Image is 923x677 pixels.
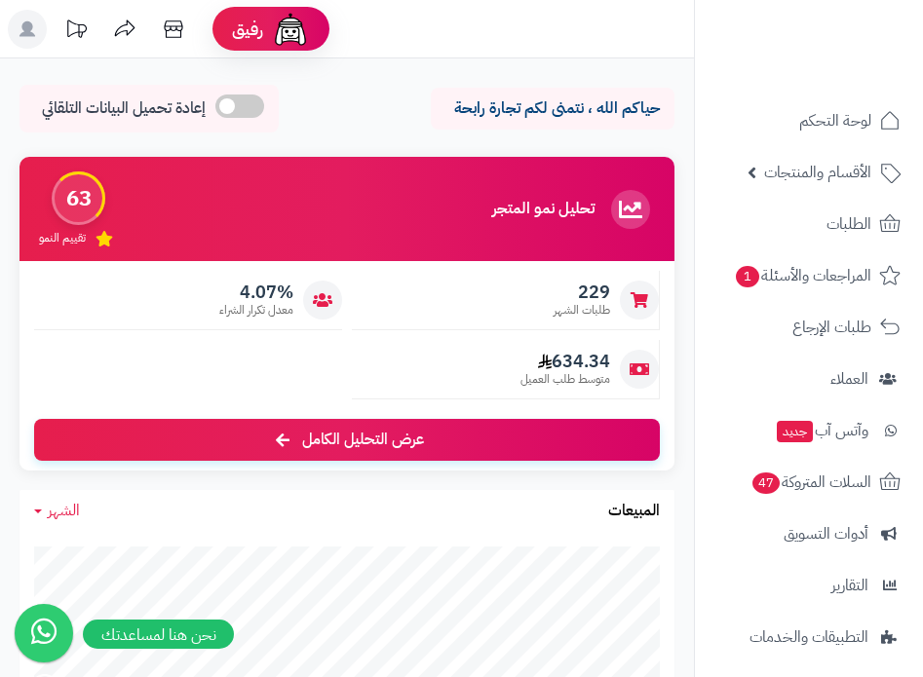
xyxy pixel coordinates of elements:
span: الشهر [48,499,80,522]
a: الشهر [34,500,80,522]
a: المراجعات والأسئلة1 [707,252,911,299]
span: 47 [751,472,780,495]
span: جديد [777,421,813,442]
span: رفيق [232,18,263,41]
span: السلات المتروكة [750,469,871,496]
a: أدوات التسويق [707,510,911,557]
span: 229 [554,282,610,303]
span: متوسط طلب العميل [520,371,610,388]
span: المراجعات والأسئلة [734,262,871,289]
a: تحديثات المنصة [52,10,100,54]
img: logo-2.png [790,41,904,82]
span: العملاء [830,365,868,393]
span: الطلبات [827,210,871,238]
span: 1 [736,266,760,288]
span: طلبات الإرجاع [792,314,871,341]
span: عرض التحليل الكامل [302,429,424,451]
a: التطبيقات والخدمات [707,614,911,660]
span: تقييم النمو [39,230,86,246]
p: حياكم الله ، نتمنى لكم تجارة رابحة [445,97,660,120]
h3: المبيعات [608,503,660,520]
span: أدوات التسويق [784,520,868,547]
a: لوحة التحكم [707,97,911,144]
span: لوحة التحكم [799,107,871,134]
a: وآتس آبجديد [707,407,911,454]
img: ai-face.png [271,10,310,49]
span: طلبات الشهر [554,302,610,319]
a: السلات المتروكة47 [707,459,911,506]
a: عرض التحليل الكامل [34,419,660,461]
a: الطلبات [707,201,911,247]
span: 634.34 [520,351,610,372]
span: معدل تكرار الشراء [219,302,293,319]
a: التقارير [707,562,911,609]
a: العملاء [707,356,911,402]
span: التقارير [831,572,868,599]
span: 4.07% [219,282,293,303]
span: إعادة تحميل البيانات التلقائي [42,97,206,120]
span: وآتس آب [775,417,868,444]
span: التطبيقات والخدمات [750,623,868,651]
h3: تحليل نمو المتجر [492,201,595,218]
span: الأقسام والمنتجات [764,159,871,186]
a: طلبات الإرجاع [707,304,911,351]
